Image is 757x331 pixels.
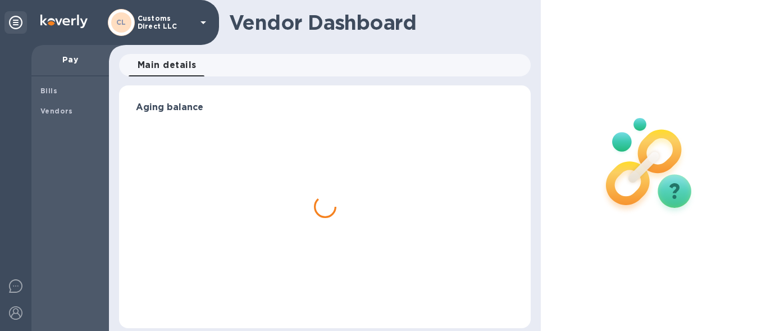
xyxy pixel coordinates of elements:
p: Customs Direct LLC [138,15,194,30]
h1: Vendor Dashboard [229,11,523,34]
img: Logo [40,15,88,28]
p: Pay [40,54,100,65]
b: CL [116,18,126,26]
b: Bills [40,87,57,95]
span: Main details [138,57,197,73]
b: Vendors [40,107,73,115]
h3: Aging balance [136,102,514,113]
div: Unpin categories [4,11,27,34]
